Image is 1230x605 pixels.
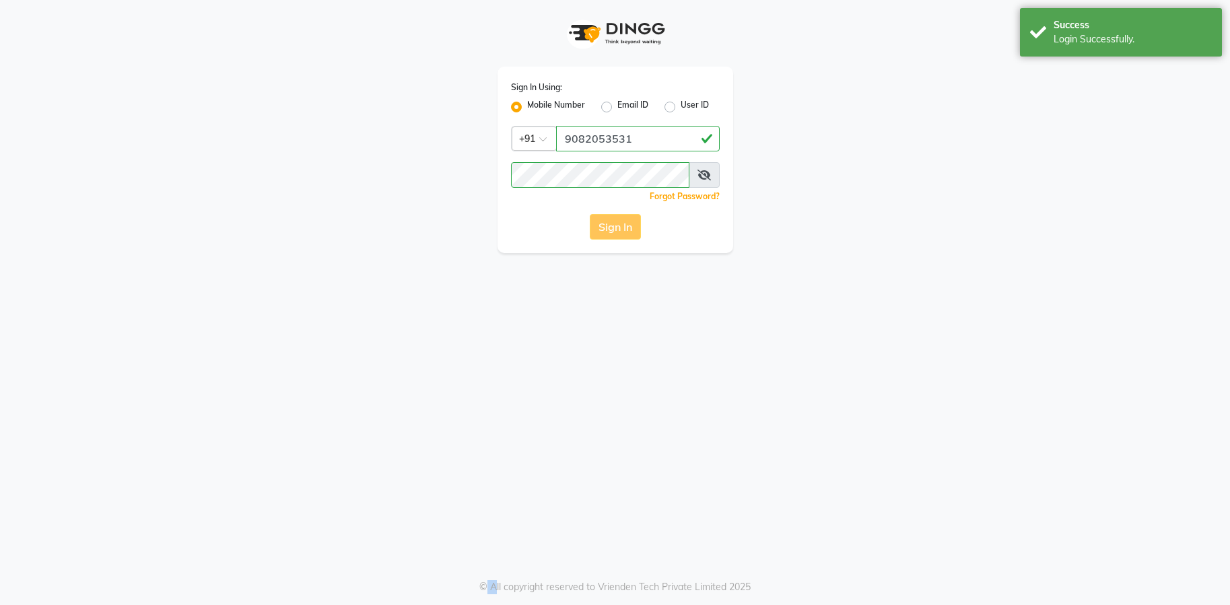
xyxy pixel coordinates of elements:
label: Email ID [617,99,648,115]
input: Username [556,126,720,151]
label: User ID [681,99,709,115]
div: Success [1054,18,1212,32]
div: Login Successfully. [1054,32,1212,46]
label: Sign In Using: [511,81,562,94]
a: Forgot Password? [650,191,720,201]
label: Mobile Number [527,99,585,115]
img: logo1.svg [561,13,669,53]
input: Username [511,162,689,188]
